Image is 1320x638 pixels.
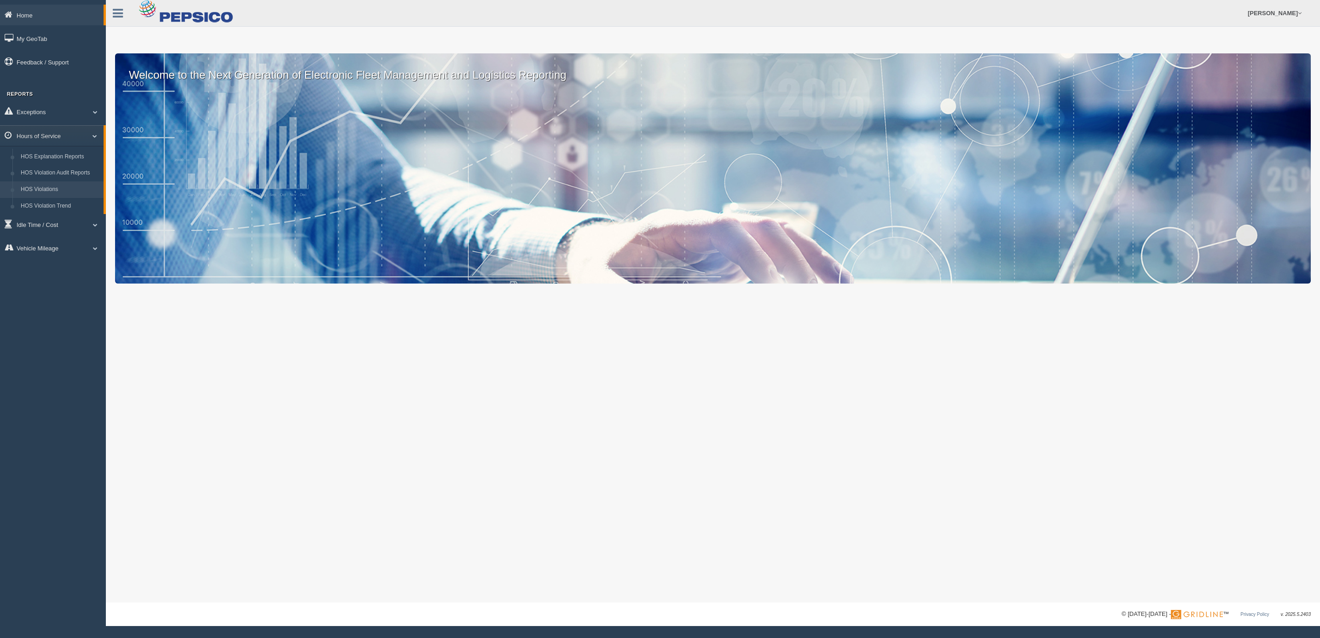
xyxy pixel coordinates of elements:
a: HOS Violation Trend [17,198,104,215]
div: © [DATE]-[DATE] - ™ [1122,609,1311,619]
a: HOS Violation Audit Reports [17,165,104,181]
a: HOS Explanation Reports [17,149,104,165]
a: Privacy Policy [1240,612,1269,617]
a: HOS Violations [17,181,104,198]
p: Welcome to the Next Generation of Electronic Fleet Management and Logistics Reporting [115,53,1311,83]
img: Gridline [1171,610,1223,619]
span: v. 2025.5.2403 [1281,612,1311,617]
